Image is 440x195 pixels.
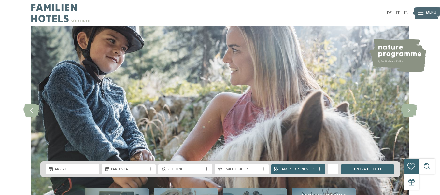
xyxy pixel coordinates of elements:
span: Regione [167,167,203,172]
a: DE [387,11,392,15]
span: Partenza [111,167,147,172]
span: I miei desideri [224,167,259,172]
img: nature programme by Familienhotels Südtirol [369,39,426,72]
a: IT [396,11,400,15]
span: Family Experiences [280,167,316,172]
a: trova l’hotel [341,164,394,174]
a: EN [404,11,409,15]
span: Arrivo [55,167,90,172]
span: Menu [426,10,436,16]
